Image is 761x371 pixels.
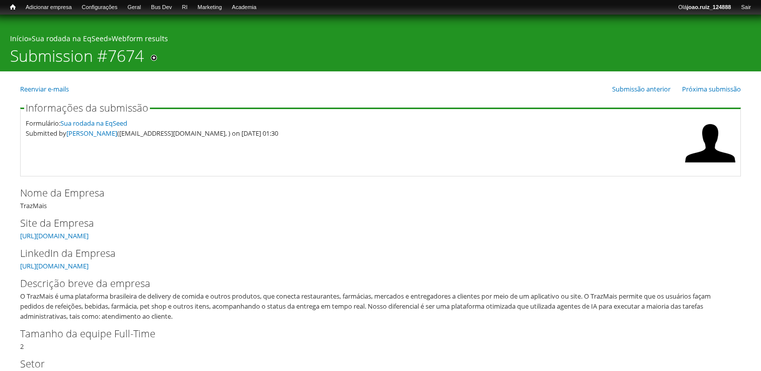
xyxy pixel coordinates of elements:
a: Ver perfil do usuário. [685,161,735,170]
a: Início [5,3,21,12]
a: Sair [736,3,756,13]
div: Submitted by ([EMAIL_ADDRESS][DOMAIN_NAME], ) on [DATE] 01:30 [26,128,680,138]
a: Bus Dev [146,3,177,13]
strong: joao.ruiz_124888 [687,4,731,10]
div: TrazMais [20,185,741,211]
legend: Informações da submissão [24,103,150,113]
a: Marketing [193,3,227,13]
a: Academia [227,3,262,13]
a: [PERSON_NAME] [66,129,117,138]
a: Geral [122,3,146,13]
a: Reenviar e-mails [20,84,69,94]
a: Configurações [77,3,123,13]
label: Nome da Empresa [20,185,724,201]
label: LinkedIn da Empresa [20,246,724,261]
a: RI [177,3,193,13]
div: » » [10,34,751,46]
a: Sua rodada na EqSeed [32,34,108,43]
span: Início [10,4,16,11]
a: [URL][DOMAIN_NAME] [20,231,89,240]
a: Início [10,34,28,43]
a: Adicionar empresa [21,3,77,13]
a: Sua rodada na EqSeed [60,119,127,128]
a: Submissão anterior [612,84,670,94]
div: 2 [20,326,741,351]
label: Site da Empresa [20,216,724,231]
div: Formulário: [26,118,680,128]
img: Foto de Sergio Florentino [685,118,735,168]
h1: Submission #7674 [10,46,144,71]
label: Tamanho da equipe Full-Time [20,326,724,341]
a: Olájoao.ruiz_124888 [673,3,736,13]
a: Webform results [112,34,168,43]
a: Próxima submissão [682,84,741,94]
div: O TrazMais é uma plataforma brasileira de delivery de comida e outros produtos, que conecta resta... [20,291,734,321]
a: [URL][DOMAIN_NAME] [20,261,89,270]
label: Descrição breve da empresa [20,276,724,291]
